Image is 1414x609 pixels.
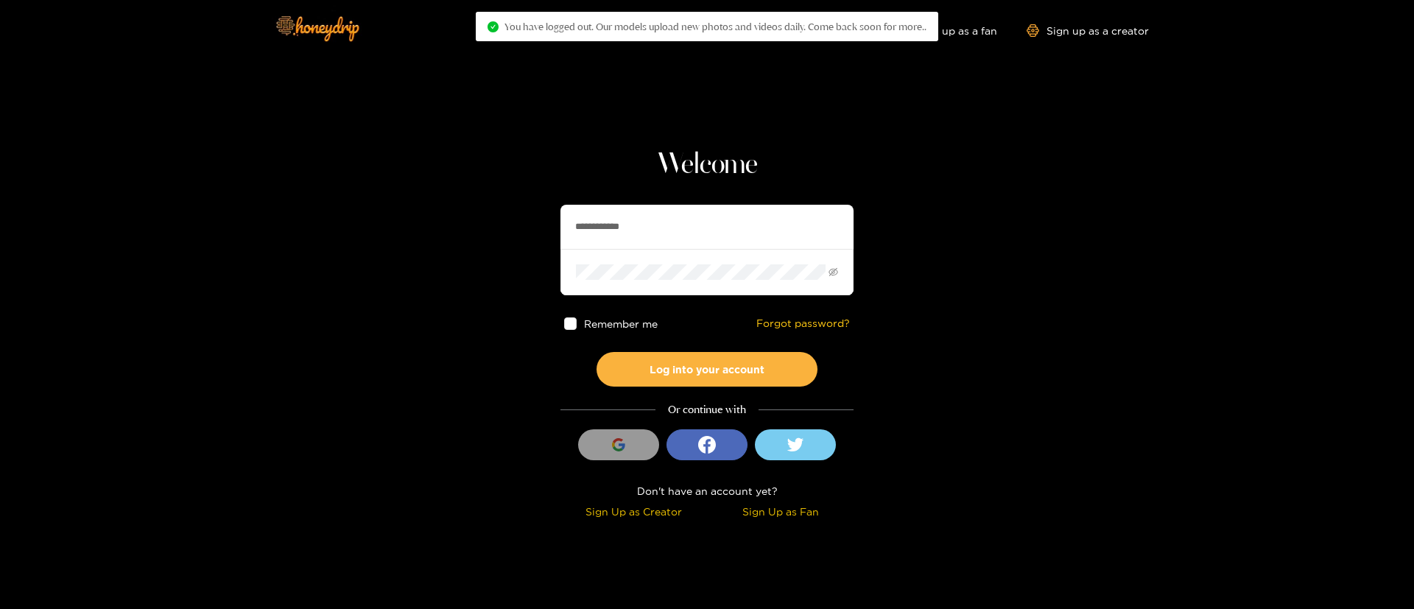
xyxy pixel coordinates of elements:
span: eye-invisible [829,267,838,277]
a: Forgot password? [756,317,850,330]
h1: Welcome [560,147,854,183]
button: Log into your account [597,352,817,387]
a: Sign up as a fan [896,24,997,37]
span: You have logged out. Our models upload new photos and videos daily. Come back soon for more.. [504,21,926,32]
span: check-circle [488,21,499,32]
span: Remember me [584,318,658,329]
div: Or continue with [560,401,854,418]
a: Sign up as a creator [1027,24,1149,37]
div: Sign Up as Creator [564,503,703,520]
div: Sign Up as Fan [711,503,850,520]
div: Don't have an account yet? [560,482,854,499]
